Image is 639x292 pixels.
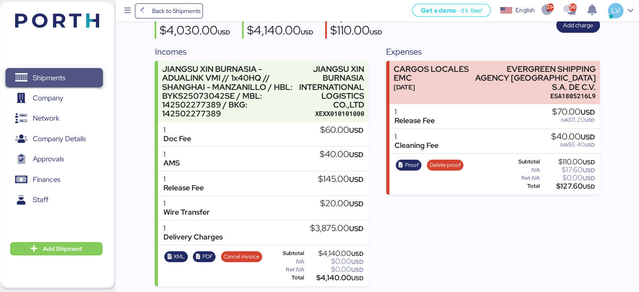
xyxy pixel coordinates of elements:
a: Back to Shipments [135,3,203,18]
div: Release Fee [163,184,203,192]
div: Total [273,275,305,281]
span: Delete proof [430,160,461,170]
div: JIANGSU XIN BURNASIA INTERNATIONAL LOGISTICS CO.,LTD [299,65,364,109]
div: $0.00 [542,175,595,181]
div: $3,875.00 [310,224,363,233]
div: $0.00 [306,266,363,273]
div: $60.00 [320,126,363,135]
div: EVERGREEN SHIPPING AGENCY [GEOGRAPHIC_DATA] S.A. DE C.V. [474,65,596,91]
div: Subtotal [273,250,305,256]
span: USD [583,183,595,190]
div: $4,140.00 [247,24,313,39]
div: 1 [163,150,179,159]
a: Shipments [5,68,103,87]
div: ESA1805216L9 [474,92,596,100]
span: USD [581,108,595,117]
button: Proof [396,160,422,171]
span: Shipments [33,72,65,84]
span: IVA [560,142,568,148]
span: USD [349,175,363,184]
div: 1 [394,132,439,141]
div: $11.20 [552,117,595,123]
a: Network [5,109,103,128]
div: Cleaning Fee [394,141,439,150]
span: Company [33,92,63,104]
a: Finances [5,170,103,189]
div: Release Fee [394,116,435,125]
span: USD [351,266,363,274]
button: XML [164,251,188,262]
a: Company Details [5,129,103,149]
div: $4,140.00 [306,275,363,281]
div: Delivery Charges [163,233,222,242]
span: Add charge [563,20,593,30]
span: Back to Shipments [152,6,200,16]
div: $17.60 [542,167,595,173]
span: USD [370,28,382,36]
div: Ret IVA [504,175,540,181]
button: Add charge [556,18,600,33]
span: PDF [202,252,213,261]
span: USD [351,250,363,258]
span: USD [351,258,363,266]
div: $20.00 [320,199,363,208]
span: LV [611,5,620,16]
button: Cancel invoice [221,251,262,262]
a: Staff [5,190,103,210]
div: Wire Transfer [163,208,209,217]
span: USD [349,126,363,135]
div: Expenses [386,45,600,58]
div: Doc Fee [163,134,191,143]
div: $110.00 [330,24,382,39]
div: JIANGSU XIN BURNASIA - ADUALINK VMI // 1x40HQ // SHANGHAI - MANZANILLO / HBL: BYKS25073042SE / MB... [162,65,295,118]
div: $145.00 [318,175,363,184]
span: Staff [33,194,48,206]
div: $0.00 [306,258,363,265]
button: PDF [193,251,216,262]
span: XML [174,252,185,261]
div: $6.40 [551,142,595,148]
span: Cancel invoice [224,252,259,261]
span: Approvals [33,153,64,165]
span: Network [33,112,59,124]
a: Approvals [5,150,103,169]
span: USD [583,158,595,166]
div: IVA [273,259,305,265]
span: USD [583,166,595,174]
span: USD [585,142,595,148]
div: $40.00 [320,150,363,159]
div: 1 [163,126,191,134]
a: Company [5,89,103,108]
span: USD [351,274,363,282]
span: USD [349,224,363,233]
div: IVA [504,167,540,173]
span: IVA [561,117,568,124]
span: USD [583,174,595,182]
span: USD [349,150,363,159]
span: USD [218,28,230,36]
span: USD [581,132,595,142]
button: Delete proof [427,160,463,171]
button: Add Shipment [10,242,103,255]
div: 1 [163,224,222,233]
div: $4,140.00 [306,250,363,257]
div: Ret IVA [273,267,305,273]
div: AMS [163,159,179,168]
div: Total [504,183,540,189]
div: 1 [163,175,203,184]
div: English [515,6,535,15]
div: [DATE] [394,83,471,92]
div: $40.00 [551,132,595,142]
div: CARGOS LOCALES EMC [394,65,471,82]
div: 1 [394,108,435,116]
span: Proof [405,160,419,170]
div: Subtotal [504,159,540,165]
span: USD [301,28,313,36]
span: USD [585,117,595,124]
div: $70.00 [552,108,595,117]
div: $4,030.00 [160,24,230,39]
button: Menu [121,4,135,18]
span: USD [349,199,363,208]
div: $110.00 [542,159,595,165]
span: Add Shipment [43,244,82,254]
